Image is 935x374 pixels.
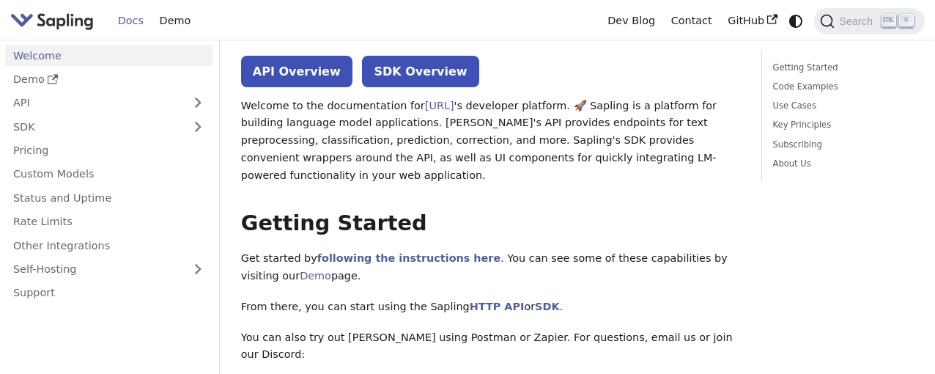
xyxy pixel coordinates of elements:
[300,270,331,282] a: Demo
[773,99,909,113] a: Use Cases
[317,252,500,264] a: following the instructions here
[899,14,914,27] kbd: K
[663,10,720,32] a: Contact
[425,100,454,111] a: [URL]
[152,10,199,32] a: Demo
[786,10,807,32] button: Switch between dark and light mode (currently system mode)
[5,69,212,90] a: Demo
[241,329,741,364] p: You can also try out [PERSON_NAME] using Postman or Zapier. For questions, email us or join our D...
[5,187,212,208] a: Status and Uptime
[241,250,741,285] p: Get started by . You can see some of these capabilities by visiting our page.
[773,118,909,132] a: Key Principles
[362,56,478,87] a: SDK Overview
[773,138,909,152] a: Subscribing
[241,298,741,316] p: From there, you can start using the Sapling or .
[535,301,559,312] a: SDK
[110,10,152,32] a: Docs
[835,15,882,27] span: Search
[5,211,212,232] a: Rate Limits
[5,164,212,185] a: Custom Models
[5,259,212,280] a: Self-Hosting
[241,210,741,237] h2: Getting Started
[5,116,183,137] a: SDK
[5,140,212,161] a: Pricing
[773,157,909,171] a: About Us
[470,301,525,312] a: HTTP API
[814,8,924,34] button: Search (Ctrl+K)
[10,10,99,32] a: Sapling.ai
[5,235,212,256] a: Other Integrations
[10,10,94,32] img: Sapling.ai
[5,282,212,304] a: Support
[183,116,212,137] button: Expand sidebar category 'SDK'
[183,92,212,114] button: Expand sidebar category 'API'
[241,56,352,87] a: API Overview
[720,10,785,32] a: GitHub
[5,92,183,114] a: API
[599,10,662,32] a: Dev Blog
[241,98,741,185] p: Welcome to the documentation for 's developer platform. 🚀 Sapling is a platform for building lang...
[773,61,909,75] a: Getting Started
[773,80,909,94] a: Code Examples
[5,45,212,66] a: Welcome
